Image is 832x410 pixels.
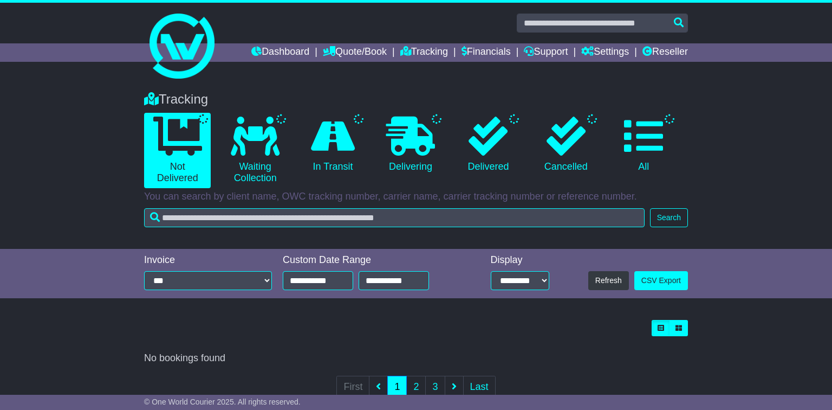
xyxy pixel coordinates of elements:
a: Not Delivered [144,113,211,188]
button: Refresh [588,271,629,290]
p: You can search by client name, OWC tracking number, carrier name, carrier tracking number or refe... [144,191,688,203]
div: Invoice [144,254,272,266]
a: 2 [406,376,426,398]
a: Quote/Book [323,43,387,62]
div: No bookings found [144,353,688,364]
a: Delivering [377,113,444,177]
button: Search [650,208,688,227]
a: All [610,113,677,177]
div: Tracking [139,92,693,107]
a: Financials [461,43,511,62]
a: In Transit [300,113,366,177]
a: Tracking [400,43,448,62]
a: Reseller [642,43,688,62]
a: Last [463,376,496,398]
a: 1 [387,376,407,398]
a: Cancelled [532,113,599,177]
div: Display [491,254,549,266]
a: Settings [581,43,629,62]
a: CSV Export [634,271,688,290]
div: Custom Date Range [283,254,457,266]
a: Support [524,43,568,62]
a: Dashboard [251,43,309,62]
a: Waiting Collection [222,113,288,188]
span: © One World Courier 2025. All rights reserved. [144,398,301,406]
a: Delivered [455,113,522,177]
a: 3 [425,376,445,398]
